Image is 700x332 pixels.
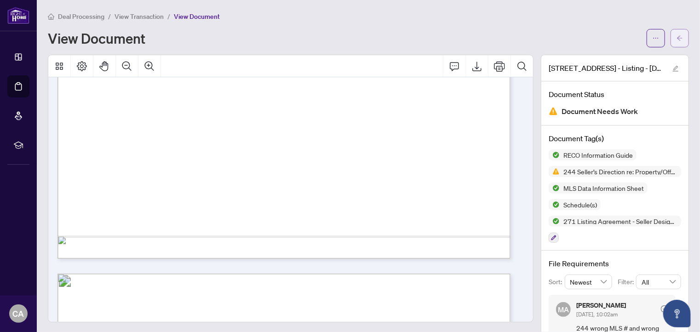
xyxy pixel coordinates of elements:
[174,12,220,21] span: View Document
[672,65,679,72] span: edit
[108,11,111,22] li: /
[549,277,565,287] p: Sort:
[167,11,170,22] li: /
[7,7,29,24] img: logo
[549,133,681,144] h4: Document Tag(s)
[560,168,681,175] span: 244 Seller’s Direction re: Property/Offers
[618,277,636,287] p: Filter:
[558,304,569,315] span: MA
[58,12,104,21] span: Deal Processing
[560,152,637,158] span: RECO Information Guide
[560,185,648,191] span: MLS Data Information Sheet
[549,107,558,116] img: Document Status
[560,218,681,224] span: 271 Listing Agreement - Seller Designated Representation Agreement Authority to Offer for Sale
[549,63,664,74] span: [STREET_ADDRESS] - Listing - [DATE].pdf
[48,31,145,46] h1: View Document
[549,149,560,160] img: Status Icon
[549,199,560,210] img: Status Icon
[663,300,691,327] button: Open asap
[549,258,681,269] h4: File Requirements
[549,183,560,194] img: Status Icon
[115,12,164,21] span: View Transaction
[653,35,659,41] span: ellipsis
[642,275,676,289] span: All
[562,105,638,118] span: Document Needs Work
[661,305,668,313] span: check-circle
[560,201,601,208] span: Schedule(s)
[677,35,683,41] span: arrow-left
[576,311,618,318] span: [DATE], 10:02am
[13,307,24,320] span: CA
[576,302,626,309] h5: [PERSON_NAME]
[570,275,607,289] span: Newest
[549,89,681,100] h4: Document Status
[549,216,560,227] img: Status Icon
[48,13,54,20] span: home
[549,166,560,177] img: Status Icon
